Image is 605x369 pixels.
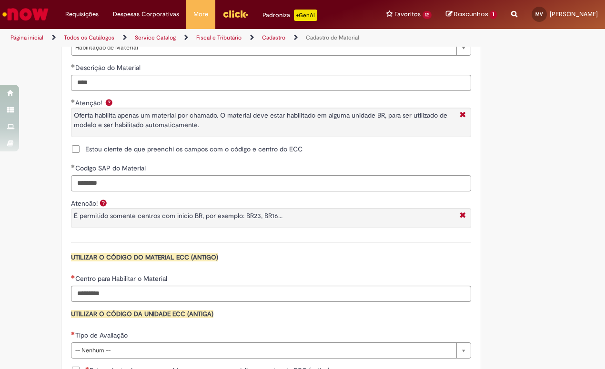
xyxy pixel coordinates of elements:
span: Atenção! [75,99,104,107]
span: Obrigatório Preenchido [71,99,75,103]
span: UTILIZAR O CÓDIGO DA UNIDADE ECC (ANTIGA) [71,310,213,318]
span: Codigo SAP do Material [75,164,148,172]
span: Necessários [71,331,75,335]
span: MV [535,11,543,17]
span: Favoritos [394,10,421,19]
a: Todos os Catálogos [64,34,114,41]
i: Fechar More information Por question_aten_o [457,110,468,120]
span: 1 [490,10,497,19]
span: Centro para Habilitar o Material [75,274,169,283]
a: Fiscal e Tributário [196,34,242,41]
span: 12 [423,11,432,19]
a: Cadastro de Material [306,34,359,41]
a: Cadastro [262,34,285,41]
p: É permitido somente centros com inicio BR, por exemplo: BR23, BR16... [74,211,455,220]
span: Descrição do Material [75,63,142,72]
input: Centro para Habilitar o Material [71,286,471,302]
input: Codigo SAP do Material [71,175,471,191]
a: Rascunhos [446,10,497,19]
ul: Trilhas de página [7,29,396,47]
span: Estou ciente de que preenchi os campos com o código e centro do ECC [85,144,302,154]
span: More [193,10,208,19]
span: Rascunhos [454,10,488,19]
span: Tipo de Avaliação [75,331,130,339]
span: Obrigatório Preenchido [71,164,75,168]
a: Service Catalog [135,34,176,41]
p: +GenAi [294,10,317,21]
label: Atencão! [71,199,98,208]
span: UTILIZAR O CÓDIGO DO MATERIAL ECC (ANTIGO) [71,253,218,261]
div: Padroniza [262,10,317,21]
input: Descrição do Material [71,75,471,91]
span: Obrigatório Preenchido [71,64,75,68]
span: Habilitação de Material [75,40,452,55]
a: Página inicial [10,34,43,41]
span: -- Nenhum -- [75,343,452,358]
span: Requisições [65,10,99,19]
img: click_logo_yellow_360x200.png [222,7,248,21]
span: Necessários [71,275,75,279]
p: Oferta habilita apenas um material por chamado. O material deve estar habilitado em alguma unidad... [74,110,455,130]
span: Ajuda para Atenção! [103,99,115,106]
span: [PERSON_NAME] [550,10,598,18]
span: Ajuda para Atencão! [98,199,109,207]
span: Despesas Corporativas [113,10,179,19]
img: ServiceNow [1,5,50,24]
i: Fechar More information Por question_atencao [457,211,468,221]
